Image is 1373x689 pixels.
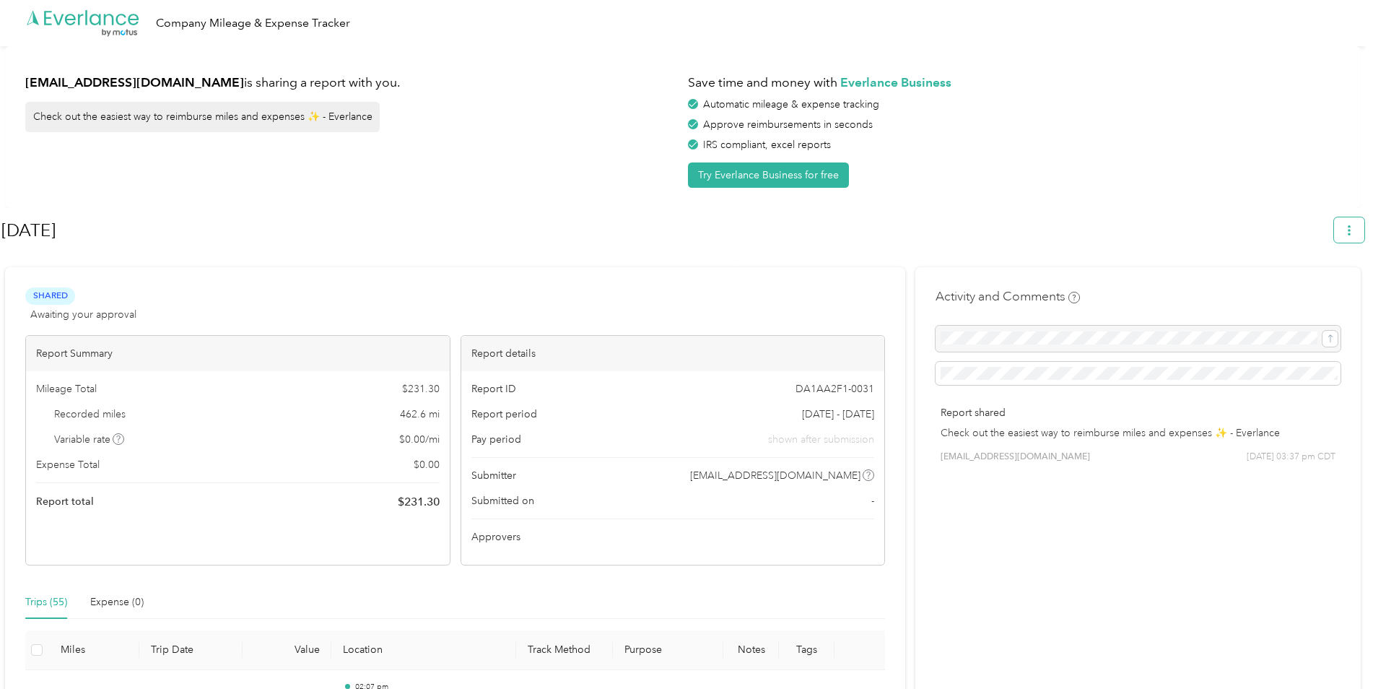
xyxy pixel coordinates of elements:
[402,381,440,396] span: $ 231.30
[54,407,126,422] span: Recorded miles
[1,213,1324,248] h1: Sep 2025
[796,381,874,396] span: DA1AA2F1-0031
[25,74,678,92] h1: is sharing a report with you.
[690,468,860,483] span: [EMAIL_ADDRESS][DOMAIN_NAME]
[723,630,779,670] th: Notes
[703,118,873,131] span: Approve reimbursements in seconds
[139,630,243,670] th: Trip Date
[36,494,94,509] span: Report total
[516,630,612,670] th: Track Method
[941,405,1335,420] p: Report shared
[471,468,516,483] span: Submitter
[25,594,67,610] div: Trips (55)
[36,457,100,472] span: Expense Total
[25,74,244,90] strong: [EMAIL_ADDRESS][DOMAIN_NAME]
[471,493,534,508] span: Submitted on
[30,307,136,322] span: Awaiting your approval
[779,630,834,670] th: Tags
[54,432,125,447] span: Variable rate
[871,493,874,508] span: -
[613,630,724,670] th: Purpose
[471,529,520,545] span: Approvers
[243,630,331,670] th: Value
[471,381,516,396] span: Report ID
[49,630,139,670] th: Miles
[802,407,874,422] span: [DATE] - [DATE]
[25,102,380,132] div: Check out the easiest way to reimburse miles and expenses ✨ - Everlance
[156,14,350,32] div: Company Mileage & Expense Tracker
[414,457,440,472] span: $ 0.00
[399,432,440,447] span: $ 0.00 / mi
[90,594,144,610] div: Expense (0)
[768,432,874,447] span: shown after submission
[461,336,885,371] div: Report details
[398,493,440,511] span: $ 231.30
[25,287,75,304] span: Shared
[471,407,537,422] span: Report period
[941,451,1090,464] span: [EMAIL_ADDRESS][DOMAIN_NAME]
[1247,451,1335,464] span: [DATE] 03:37 pm CDT
[331,630,516,670] th: Location
[840,74,951,90] strong: Everlance Business
[400,407,440,422] span: 462.6 mi
[941,425,1335,441] p: Check out the easiest way to reimburse miles and expenses ✨ - Everlance
[688,74,1341,92] h1: Save time and money with
[936,287,1080,305] h4: Activity and Comments
[36,381,97,396] span: Mileage Total
[471,432,521,447] span: Pay period
[703,98,879,110] span: Automatic mileage & expense tracking
[26,336,450,371] div: Report Summary
[703,139,831,151] span: IRS compliant, excel reports
[688,162,849,188] button: Try Everlance Business for free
